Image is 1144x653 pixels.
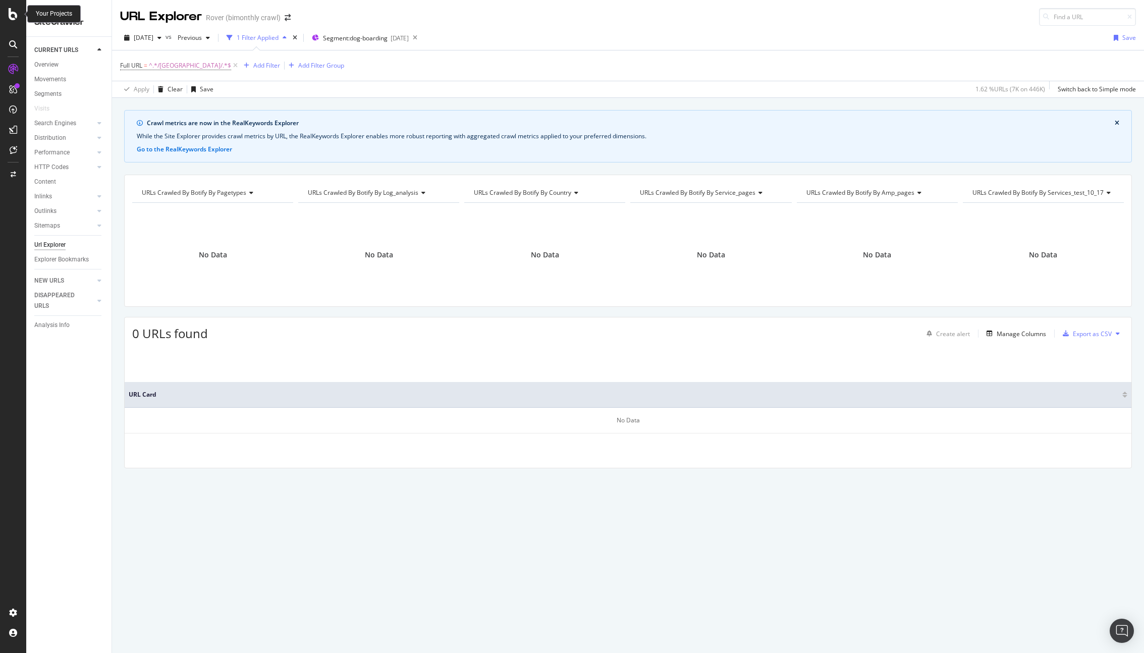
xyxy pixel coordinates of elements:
h4: URLs Crawled By Botify By service_pages [638,185,782,201]
button: Go to the RealKeywords Explorer [137,145,232,154]
div: Url Explorer [34,240,66,250]
button: Add Filter Group [285,60,344,72]
a: Visits [34,103,60,114]
button: Apply [120,81,149,97]
a: Content [34,177,104,187]
span: No Data [697,250,725,260]
div: Save [1122,33,1136,42]
span: URLs Crawled By Botify By amp_pages [806,188,914,197]
span: No Data [531,250,559,260]
div: Explorer Bookmarks [34,254,89,265]
div: Overview [34,60,59,70]
div: arrow-right-arrow-left [285,14,291,21]
div: Rover (bimonthly crawl) [206,13,281,23]
a: Search Engines [34,118,94,129]
span: URLs Crawled By Botify By country [474,188,571,197]
div: Content [34,177,56,187]
div: Add Filter Group [298,61,344,70]
a: Movements [34,74,104,85]
div: Save [200,85,213,93]
a: Url Explorer [34,240,104,250]
a: Explorer Bookmarks [34,254,104,265]
div: 1 Filter Applied [237,33,279,42]
div: Export as CSV [1073,330,1112,338]
button: Export as CSV [1059,325,1112,342]
a: Overview [34,60,104,70]
div: Crawl metrics are now in the RealKeywords Explorer [147,119,1115,128]
h4: URLs Crawled By Botify By log_analysis [306,185,450,201]
a: Segments [34,89,104,99]
div: URL Explorer [120,8,202,25]
h4: URLs Crawled By Botify By amp_pages [804,185,949,201]
span: ^.*/[GEOGRAPHIC_DATA]/.*$ [149,59,231,73]
a: Performance [34,147,94,158]
div: Clear [168,85,183,93]
div: Distribution [34,133,66,143]
div: Manage Columns [997,330,1046,338]
span: No Data [1029,250,1057,260]
div: info banner [124,110,1132,162]
button: 1 Filter Applied [223,30,291,46]
button: Clear [154,81,183,97]
h4: URLs Crawled By Botify By services_test_10_17 [970,185,1119,201]
a: Sitemaps [34,221,94,231]
a: DISAPPEARED URLS [34,290,94,311]
button: Save [187,81,213,97]
div: HTTP Codes [34,162,69,173]
div: While the Site Explorer provides crawl metrics by URL, the RealKeywords Explorer enables more rob... [137,132,1119,141]
div: Open Intercom Messenger [1110,619,1134,643]
div: NEW URLS [34,276,64,286]
a: Distribution [34,133,94,143]
div: 1.62 % URLs ( 7K on 446K ) [975,85,1045,93]
button: Save [1110,30,1136,46]
div: Search Engines [34,118,76,129]
div: Segments [34,89,62,99]
div: Outlinks [34,206,57,216]
span: No Data [365,250,393,260]
button: [DATE] [120,30,166,46]
span: 0 URLs found [132,325,208,342]
div: DISAPPEARED URLS [34,290,85,311]
button: Previous [174,30,214,46]
span: 2025 Oct. 8th [134,33,153,42]
div: CURRENT URLS [34,45,78,56]
span: Previous [174,33,202,42]
a: NEW URLS [34,276,94,286]
span: No Data [863,250,891,260]
a: Outlinks [34,206,94,216]
span: Segment: dog-boarding [323,34,388,42]
div: No Data [125,408,1131,433]
div: Inlinks [34,191,52,202]
a: HTTP Codes [34,162,94,173]
span: = [144,61,147,70]
div: Create alert [936,330,970,338]
h4: URLs Crawled By Botify By pagetypes [140,185,284,201]
button: Create alert [922,325,970,342]
span: Full URL [120,61,142,70]
a: Analysis Info [34,320,104,331]
a: Inlinks [34,191,94,202]
button: Manage Columns [983,328,1046,340]
div: [DATE] [391,34,409,42]
div: Switch back to Simple mode [1058,85,1136,93]
button: Segment:dog-boarding[DATE] [308,30,409,46]
div: times [291,33,299,43]
span: URLs Crawled By Botify By pagetypes [142,188,246,197]
span: No Data [199,250,227,260]
a: CURRENT URLS [34,45,94,56]
button: Add Filter [240,60,280,72]
div: Sitemaps [34,221,60,231]
span: URLs Crawled By Botify By service_pages [640,188,755,197]
div: Visits [34,103,49,114]
div: Apply [134,85,149,93]
div: Movements [34,74,66,85]
div: Your Projects [36,10,72,18]
span: vs [166,32,174,41]
button: Switch back to Simple mode [1054,81,1136,97]
div: Analysis Info [34,320,70,331]
input: Find a URL [1039,8,1136,26]
h4: URLs Crawled By Botify By country [472,185,616,201]
span: URL Card [129,390,1120,399]
div: Add Filter [253,61,280,70]
button: close banner [1112,117,1122,130]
